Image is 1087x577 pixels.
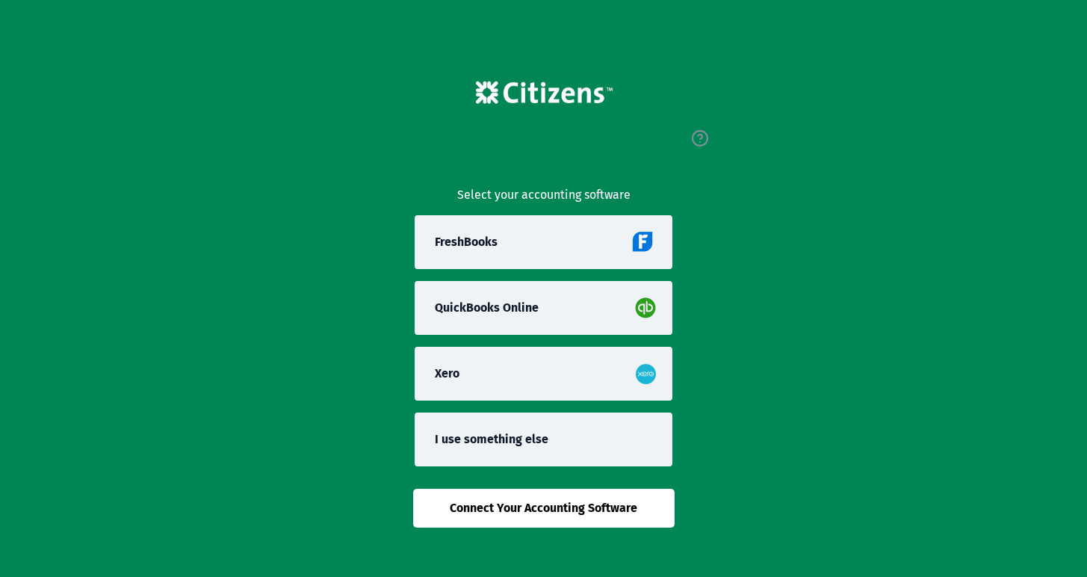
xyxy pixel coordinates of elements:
span: I use something else [435,432,548,446]
p: Select your accounting software [379,187,709,203]
img: quickbooks-online [635,297,656,318]
button: Connect Your Accounting Software [413,489,675,528]
button: view accounting link security info [691,129,709,149]
span: Xero [435,366,459,380]
img: freshbooks [631,227,656,257]
img: xero [636,364,656,384]
img: logo [469,75,619,110]
span: FreshBooks [435,235,498,249]
span: QuickBooks Online [435,300,539,315]
svg: view accounting link security info [691,129,709,147]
